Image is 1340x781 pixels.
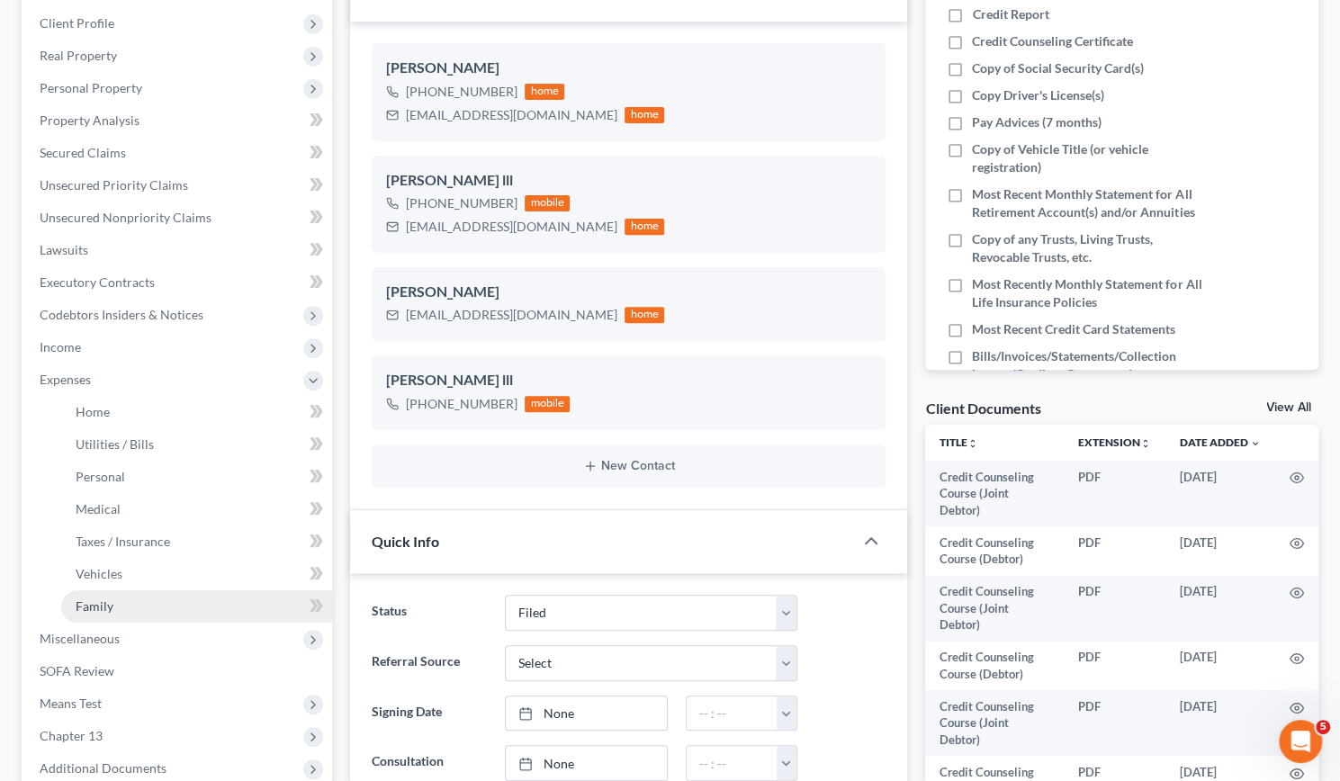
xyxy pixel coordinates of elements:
[972,86,1104,104] span: Copy Driver's License(s)
[1165,690,1275,756] td: [DATE]
[972,59,1144,77] span: Copy of Social Security Card(s)
[372,533,439,550] span: Quick Info
[363,645,496,681] label: Referral Source
[40,15,114,31] span: Client Profile
[925,461,1064,526] td: Credit Counseling Course (Joint Debtor)
[25,169,332,202] a: Unsecured Priority Claims
[61,590,332,623] a: Family
[40,663,114,678] span: SOFA Review
[386,459,871,473] button: New Contact
[40,112,139,128] span: Property Analysis
[506,746,667,780] a: None
[40,210,211,225] span: Unsecured Nonpriority Claims
[406,395,517,413] div: [PHONE_NUMBER]
[1140,438,1151,449] i: unfold_more
[972,5,1048,23] span: Credit Report
[40,80,142,95] span: Personal Property
[40,372,91,387] span: Expenses
[925,526,1064,576] td: Credit Counseling Course (Debtor)
[25,137,332,169] a: Secured Claims
[386,282,871,303] div: [PERSON_NAME]
[406,306,617,324] div: [EMAIL_ADDRESS][DOMAIN_NAME]
[40,307,203,322] span: Codebtors Insiders & Notices
[687,696,777,731] input: -- : --
[1064,576,1165,642] td: PDF
[525,84,564,100] div: home
[406,194,517,212] div: [PHONE_NUMBER]
[40,145,126,160] span: Secured Claims
[61,396,332,428] a: Home
[925,690,1064,756] td: Credit Counseling Course (Joint Debtor)
[76,436,154,452] span: Utilities / Bills
[925,642,1064,691] td: Credit Counseling Course (Debtor)
[40,242,88,257] span: Lawsuits
[76,404,110,419] span: Home
[386,58,871,79] div: [PERSON_NAME]
[625,219,664,235] div: home
[972,113,1102,131] span: Pay Advices (7 months)
[687,746,777,780] input: -- : --
[61,461,332,493] a: Personal
[25,202,332,234] a: Unsecured Nonpriority Claims
[76,598,113,614] span: Family
[25,234,332,266] a: Lawsuits
[1064,461,1165,526] td: PDF
[25,266,332,299] a: Executory Contracts
[386,370,871,391] div: [PERSON_NAME] lll
[625,107,664,123] div: home
[76,501,121,516] span: Medical
[972,230,1204,266] span: Copy of any Trusts, Living Trusts, Revocable Trusts, etc.
[972,140,1204,176] span: Copy of Vehicle Title (or vehicle registration)
[1279,720,1322,763] iframe: Intercom live chat
[76,534,170,549] span: Taxes / Insurance
[40,177,188,193] span: Unsecured Priority Claims
[1250,438,1261,449] i: expand_more
[61,493,332,525] a: Medical
[1266,401,1311,414] a: View All
[406,83,517,101] div: [PHONE_NUMBER]
[61,558,332,590] a: Vehicles
[1165,576,1275,642] td: [DATE]
[406,218,617,236] div: [EMAIL_ADDRESS][DOMAIN_NAME]
[363,696,496,732] label: Signing Date
[40,760,166,776] span: Additional Documents
[40,728,103,743] span: Chapter 13
[925,399,1040,417] div: Client Documents
[76,469,125,484] span: Personal
[625,307,664,323] div: home
[61,525,332,558] a: Taxes / Insurance
[1064,642,1165,691] td: PDF
[40,48,117,63] span: Real Property
[25,655,332,687] a: SOFA Review
[25,104,332,137] a: Property Analysis
[1165,526,1275,576] td: [DATE]
[972,32,1133,50] span: Credit Counseling Certificate
[40,274,155,290] span: Executory Contracts
[40,631,120,646] span: Miscellaneous
[1078,435,1151,449] a: Extensionunfold_more
[406,106,617,124] div: [EMAIL_ADDRESS][DOMAIN_NAME]
[61,428,332,461] a: Utilities / Bills
[972,320,1175,338] span: Most Recent Credit Card Statements
[506,696,667,731] a: None
[40,696,102,711] span: Means Test
[1316,720,1330,734] span: 5
[940,435,978,449] a: Titleunfold_more
[363,595,496,631] label: Status
[1165,461,1275,526] td: [DATE]
[76,566,122,581] span: Vehicles
[386,170,871,192] div: [PERSON_NAME] lll
[525,396,570,412] div: mobile
[1180,435,1261,449] a: Date Added expand_more
[363,745,496,781] label: Consultation
[972,185,1204,221] span: Most Recent Monthly Statement for All Retirement Account(s) and/or Annuities
[1165,642,1275,691] td: [DATE]
[925,576,1064,642] td: Credit Counseling Course (Joint Debtor)
[1064,690,1165,756] td: PDF
[972,347,1204,383] span: Bills/Invoices/Statements/Collection Letters/Creditor Correspondence
[972,275,1204,311] span: Most Recently Monthly Statement for All Life Insurance Policies
[525,195,570,211] div: mobile
[1064,526,1165,576] td: PDF
[40,339,81,355] span: Income
[967,438,978,449] i: unfold_more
